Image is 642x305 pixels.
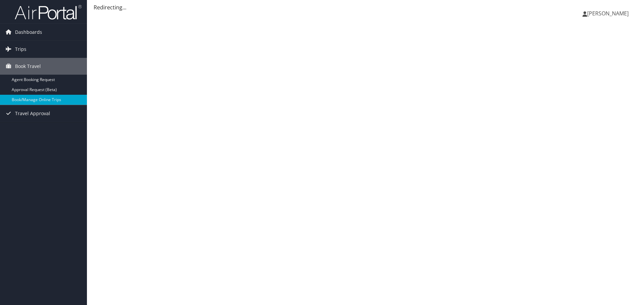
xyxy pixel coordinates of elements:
[582,3,635,23] a: [PERSON_NAME]
[15,4,82,20] img: airportal-logo.png
[15,58,41,75] span: Book Travel
[15,41,26,58] span: Trips
[587,10,629,17] span: [PERSON_NAME]
[15,24,42,41] span: Dashboards
[15,105,50,122] span: Travel Approval
[94,3,635,11] div: Redirecting...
